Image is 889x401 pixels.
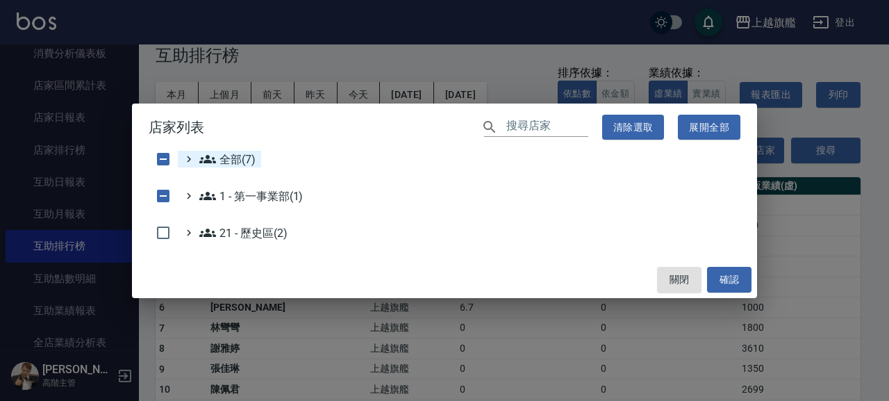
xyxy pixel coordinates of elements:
[678,115,740,140] button: 展開全部
[707,267,751,293] button: 確認
[199,151,256,167] span: 全部(7)
[602,115,665,140] button: 清除選取
[657,267,701,293] button: 關閉
[132,104,757,152] h2: 店家列表
[506,117,588,137] input: 搜尋店家
[199,224,287,241] span: 21 - 歷史區(2)
[199,188,303,204] span: 1 - 第一事業部(1)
